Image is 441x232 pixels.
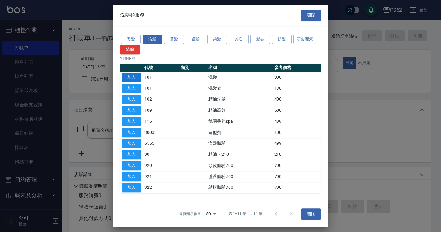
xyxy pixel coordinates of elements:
[122,128,141,137] button: 加入
[207,83,273,94] td: 洗髮卷
[273,72,321,83] td: 300
[122,150,141,159] button: 加入
[273,94,321,105] td: 400
[143,116,179,127] td: 116
[122,172,141,181] button: 加入
[143,160,179,171] td: 920
[250,35,270,44] button: 髮卷
[179,211,201,217] p: 每頁顯示數量
[229,35,249,44] button: 其它
[204,206,218,222] div: 50
[121,35,141,44] button: 燙髮
[143,138,179,149] td: 5555
[122,117,141,126] button: 加入
[122,139,141,148] button: 加入
[301,208,321,220] button: 關閉
[143,83,179,94] td: 1011
[143,35,162,44] button: 洗髮
[122,183,141,193] button: 加入
[273,149,321,160] td: 210
[207,35,227,44] button: 染髮
[273,182,321,193] td: 700
[164,35,184,44] button: 剪髮
[120,45,140,55] button: 清除
[186,35,205,44] button: 護髮
[143,171,179,182] td: 921
[207,72,273,83] td: 洗髮
[228,211,262,217] p: 第 1–11 筆 共 11 筆
[207,149,273,160] td: 精油卡210
[207,182,273,193] td: 結構體驗700
[207,138,273,149] td: 海鹽體驗
[273,116,321,127] td: 499
[143,149,179,160] td: 90
[293,35,316,44] button: 頭皮理療
[120,12,145,19] span: 洗髮類服務
[143,127,179,138] td: 30003
[273,83,321,94] td: 130
[143,182,179,193] td: 922
[207,171,273,182] td: 蘆薈體驗700
[207,94,273,105] td: 精油洗髮
[179,64,207,72] th: 類別
[122,72,141,82] button: 加入
[122,84,141,93] button: 加入
[143,105,179,116] td: 1091
[207,116,273,127] td: 德國香氛spa
[207,105,273,116] td: 精油高效
[143,64,179,72] th: 代號
[273,105,321,116] td: 500
[273,138,321,149] td: 499
[301,10,321,21] button: 關閉
[207,127,273,138] td: 造型費
[273,160,321,171] td: 700
[207,160,273,171] td: 頭皮體驗700
[273,171,321,182] td: 700
[122,106,141,115] button: 加入
[120,56,321,61] p: 11 筆服務
[273,127,321,138] td: 100
[143,72,179,83] td: 101
[272,35,292,44] button: 接髮
[143,94,179,105] td: 102
[122,95,141,104] button: 加入
[273,64,321,72] th: 參考價格
[207,64,273,72] th: 名稱
[122,161,141,170] button: 加入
